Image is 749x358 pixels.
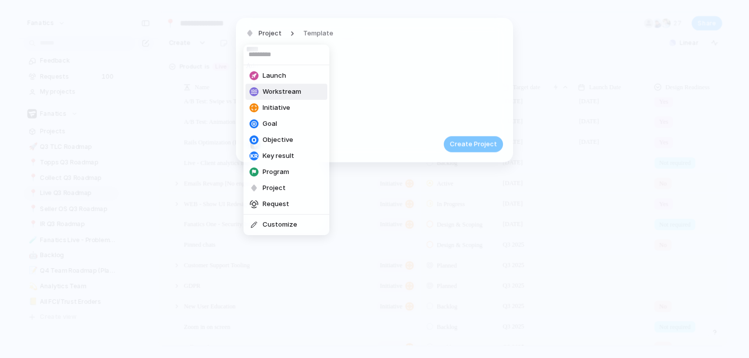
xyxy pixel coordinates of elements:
[263,87,301,97] span: Workstream
[263,135,293,145] span: Objective
[263,151,294,161] span: Key result
[263,167,289,177] span: Program
[263,71,286,81] span: Launch
[263,183,286,193] span: Project
[263,199,289,209] span: Request
[263,119,277,129] span: Goal
[263,103,290,113] span: Initiative
[263,220,297,230] span: Customize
